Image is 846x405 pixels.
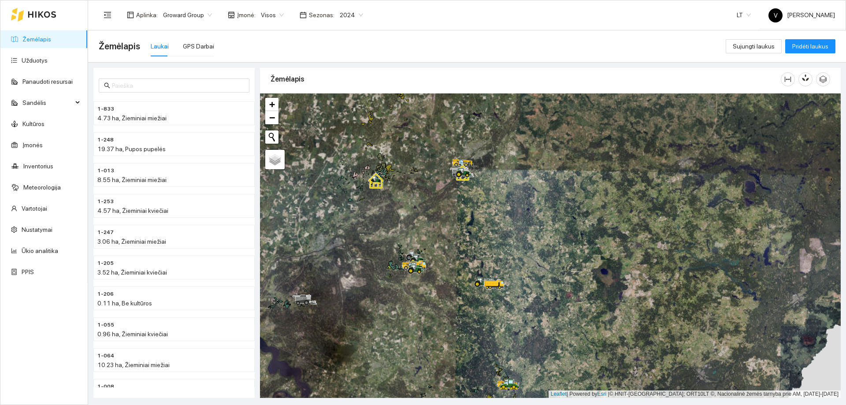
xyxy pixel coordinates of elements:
a: Zoom in [265,98,278,111]
span: Visos [261,8,284,22]
a: Ūkio analitika [22,247,58,254]
span: 1-248 [97,136,114,144]
span: calendar [300,11,307,19]
span: 0.11 ha, Be kultūros [97,300,152,307]
span: + [269,99,275,110]
span: 4.73 ha, Žieminiai miežiai [97,115,167,122]
a: Nustatymai [22,226,52,233]
a: Zoom out [265,111,278,124]
a: Leaflet [551,391,567,397]
span: 8.55 ha, Žieminiai miežiai [97,176,167,183]
span: LT [737,8,751,22]
div: Laukai [151,41,169,51]
span: 1-205 [97,259,114,268]
span: 1-013 [97,167,114,175]
button: column-width [781,72,795,86]
a: Sujungti laukus [726,43,782,50]
span: 10.23 ha, Žieminiai miežiai [97,361,170,368]
a: Pridėti laukus [785,43,835,50]
span: 0.96 ha, Žieminiai kviečiai [97,331,168,338]
a: Kultūros [22,120,45,127]
span: 1-833 [97,105,114,113]
div: Žemėlapis [271,67,781,92]
span: 1-008 [97,383,114,391]
input: Paieška [112,81,244,90]
span: Sandėlis [22,94,73,111]
span: layout [127,11,134,19]
a: Esri [597,391,607,397]
a: Panaudoti resursai [22,78,73,85]
a: Žemėlapis [22,36,51,43]
button: Pridėti laukus [785,39,835,53]
button: menu-fold [99,6,116,24]
span: V [774,8,778,22]
a: Layers [265,150,285,169]
button: Sujungti laukus [726,39,782,53]
span: 1-055 [97,321,114,329]
span: Aplinka : [136,10,158,20]
a: PPIS [22,268,34,275]
a: Užduotys [22,57,48,64]
span: search [104,82,110,89]
a: Įmonės [22,141,43,149]
span: menu-fold [104,11,111,19]
span: Pridėti laukus [792,41,828,51]
a: Vartotojai [22,205,47,212]
span: 1-253 [97,197,114,206]
div: GPS Darbai [183,41,214,51]
span: 1-206 [97,290,114,298]
span: 1-064 [97,352,114,360]
span: Įmonė : [237,10,256,20]
span: Sujungti laukus [733,41,775,51]
span: [PERSON_NAME] [768,11,835,19]
a: Meteorologija [23,184,61,191]
a: Inventorius [23,163,53,170]
span: column-width [781,76,794,83]
span: Sezonas : [309,10,334,20]
span: 3.06 ha, Žieminiai miežiai [97,238,166,245]
span: 1-247 [97,228,114,237]
div: | Powered by © HNIT-[GEOGRAPHIC_DATA]; ORT10LT ©, Nacionalinė žemės tarnyba prie AM, [DATE]-[DATE] [549,390,841,398]
span: shop [228,11,235,19]
span: 19.37 ha, Pupos pupelės [97,145,166,152]
button: Initiate a new search [265,130,278,144]
span: − [269,112,275,123]
span: 3.52 ha, Žieminiai kviečiai [97,269,167,276]
span: 2024 [340,8,363,22]
span: Žemėlapis [99,39,140,53]
span: | [608,391,609,397]
span: 4.57 ha, Žieminiai kviečiai [97,207,168,214]
span: Groward Group [163,8,212,22]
